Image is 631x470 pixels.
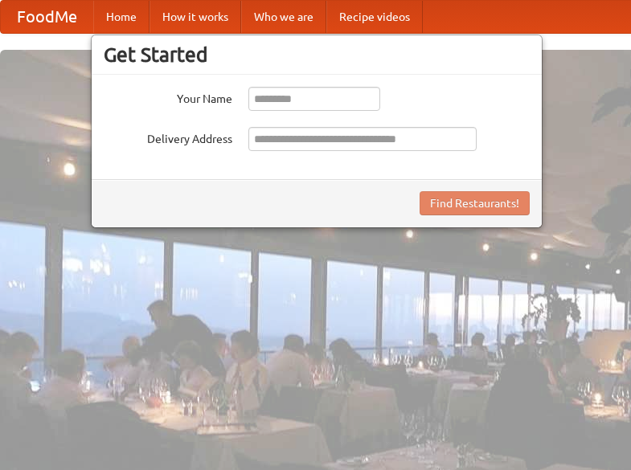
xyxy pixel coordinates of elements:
[104,87,232,107] label: Your Name
[241,1,326,33] a: Who we are
[104,43,530,67] h3: Get Started
[420,191,530,215] button: Find Restaurants!
[150,1,241,33] a: How it works
[93,1,150,33] a: Home
[1,1,93,33] a: FoodMe
[326,1,423,33] a: Recipe videos
[104,127,232,147] label: Delivery Address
